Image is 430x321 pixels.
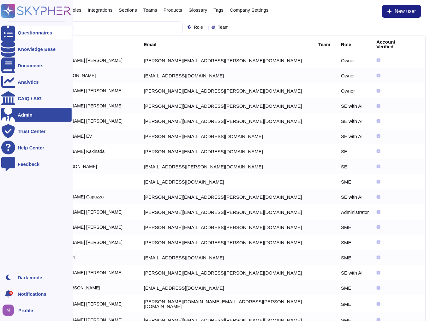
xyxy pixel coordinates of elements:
span: Company Settings [230,8,269,12]
span: [PERSON_NAME] [PERSON_NAME] [49,302,122,306]
td: SE with AI [337,189,373,204]
span: [PERSON_NAME] Kakinada [49,149,105,154]
span: Role [194,25,203,29]
span: Products [164,8,182,12]
td: [PERSON_NAME][EMAIL_ADDRESS][PERSON_NAME][DOMAIN_NAME] [140,220,315,235]
td: [EMAIL_ADDRESS][DOMAIN_NAME] [140,280,315,295]
span: New user [395,9,416,14]
button: New user [382,5,421,18]
td: Administrator [337,204,373,220]
div: Analytics [18,80,39,84]
span: [PERSON_NAME] [PERSON_NAME] [49,210,122,214]
button: user [1,303,18,317]
span: Teams [143,8,157,12]
span: Antoan [PERSON_NAME] [49,286,100,290]
td: SE with AI [337,98,373,113]
td: [PERSON_NAME][EMAIL_ADDRESS][PERSON_NAME][DOMAIN_NAME] [140,113,315,129]
td: SE with AI [337,113,373,129]
a: CAIQ / SIG [1,91,72,105]
td: [PERSON_NAME][EMAIL_ADDRESS][PERSON_NAME][DOMAIN_NAME] [140,189,315,204]
td: SME [337,295,373,312]
td: Owner [337,53,373,68]
a: Help Center [1,141,72,154]
span: [PERSON_NAME] [PERSON_NAME] [49,119,122,123]
span: Profile [18,308,33,313]
td: [PERSON_NAME][DOMAIN_NAME][EMAIL_ADDRESS][PERSON_NAME][DOMAIN_NAME] [140,295,315,312]
td: [PERSON_NAME][EMAIL_ADDRESS][PERSON_NAME][DOMAIN_NAME] [140,53,315,68]
a: Questionnaires [1,26,72,39]
span: [PERSON_NAME] [PERSON_NAME] [49,88,122,93]
td: SE [337,159,373,174]
span: Tags [213,8,224,12]
span: Integrations [88,8,112,12]
span: [PERSON_NAME] Capuzzo [49,195,104,199]
td: SME [337,235,373,250]
td: [PERSON_NAME][EMAIL_ADDRESS][PERSON_NAME][DOMAIN_NAME] [140,204,315,220]
a: Knowledge Base [1,42,72,56]
a: Analytics [1,75,72,89]
span: [PERSON_NAME] EV [49,134,92,138]
img: user [3,305,14,316]
span: Sections [119,8,137,12]
a: Feedback [1,157,72,171]
div: Trust Center [18,129,45,134]
td: [EMAIL_ADDRESS][DOMAIN_NAME] [140,174,315,189]
td: [EMAIL_ADDRESS][DOMAIN_NAME] [140,250,315,265]
span: [PERSON_NAME] [PERSON_NAME] [49,270,122,275]
div: Feedback [18,162,39,167]
span: Notifications [18,292,46,296]
span: [PERSON_NAME] [PERSON_NAME] [49,58,122,63]
div: CAIQ / SIG [18,96,42,101]
td: [PERSON_NAME][EMAIL_ADDRESS][DOMAIN_NAME] [140,144,315,159]
td: [PERSON_NAME][EMAIL_ADDRESS][PERSON_NAME][DOMAIN_NAME] [140,265,315,280]
td: [PERSON_NAME][EMAIL_ADDRESS][PERSON_NAME][DOMAIN_NAME] [140,83,315,98]
td: SE [337,144,373,159]
td: [PERSON_NAME][EMAIL_ADDRESS][DOMAIN_NAME] [140,129,315,144]
span: [PERSON_NAME] [PERSON_NAME] [49,240,122,245]
td: SE with AI [337,129,373,144]
div: Documents [18,63,44,68]
div: Questionnaires [18,30,52,35]
div: Help Center [18,145,44,150]
td: SME [337,250,373,265]
span: Roles [69,8,81,12]
td: [PERSON_NAME][EMAIL_ADDRESS][PERSON_NAME][DOMAIN_NAME] [140,235,315,250]
td: SME [337,220,373,235]
div: Dark mode [18,275,42,280]
td: [EMAIL_ADDRESS][DOMAIN_NAME] [140,68,315,83]
div: Admin [18,112,33,117]
a: Documents [1,58,72,72]
td: Owner [337,83,373,98]
a: Trust Center [1,124,72,138]
span: [PERSON_NAME] [PERSON_NAME] [49,225,122,229]
div: Knowledge Base [18,47,56,51]
div: 5 [9,291,13,295]
td: SME [337,280,373,295]
td: SE with AI [337,265,373,280]
input: Search by keywords [25,22,182,33]
td: [PERSON_NAME][EMAIL_ADDRESS][PERSON_NAME][DOMAIN_NAME] [140,98,315,113]
span: Glossary [188,8,207,12]
td: Owner [337,68,373,83]
td: SME [337,174,373,189]
span: [PERSON_NAME] [PERSON_NAME] [49,104,122,108]
td: [EMAIL_ADDRESS][PERSON_NAME][DOMAIN_NAME] [140,159,315,174]
span: Team [218,25,229,29]
a: Admin [1,108,72,122]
